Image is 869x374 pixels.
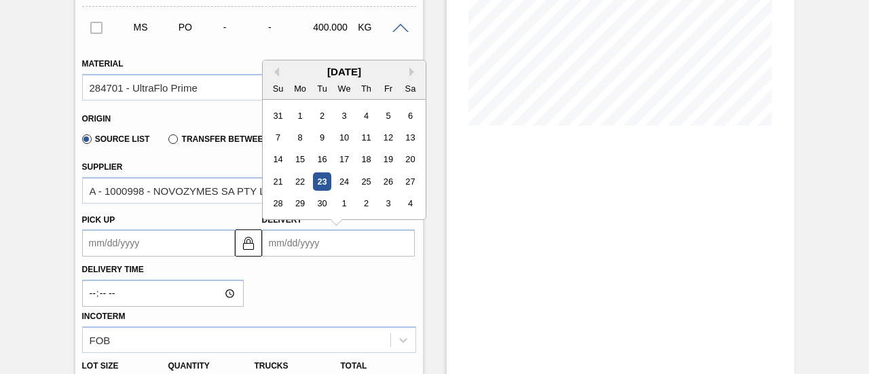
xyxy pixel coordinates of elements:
div: We [335,79,353,98]
div: Choose Saturday, September 6th, 2025 [401,107,419,125]
div: Choose Wednesday, October 1st, 2025 [335,195,353,213]
div: Sa [401,79,419,98]
label: Source List [82,134,150,144]
div: Choose Saturday, October 4th, 2025 [401,195,419,213]
div: Choose Tuesday, September 9th, 2025 [312,128,331,147]
div: Su [269,79,287,98]
div: Choose Saturday, September 20th, 2025 [401,151,419,169]
div: Choose Friday, September 5th, 2025 [379,107,397,125]
div: month 2025-09 [267,105,421,214]
label: Delivery Time [82,260,244,280]
div: Manual Suggestion [130,22,178,33]
label: Quantity [168,361,210,371]
div: Th [356,79,375,98]
label: Trucks [255,361,289,371]
div: Choose Thursday, October 2nd, 2025 [356,195,375,213]
label: Incoterm [82,312,126,321]
div: Choose Tuesday, September 16th, 2025 [312,151,331,169]
div: Choose Friday, September 26th, 2025 [379,172,397,191]
div: Choose Wednesday, September 10th, 2025 [335,128,353,147]
div: Choose Friday, September 12th, 2025 [379,128,397,147]
div: - [220,22,267,33]
div: Choose Wednesday, September 3rd, 2025 [335,107,353,125]
input: mm/dd/yyyy [262,229,415,257]
label: Supplier [82,162,123,172]
div: Choose Friday, October 3rd, 2025 [379,195,397,213]
div: A - 1000998 - NOVOZYMES SA PTY LTD [90,185,278,196]
div: Choose Thursday, September 11th, 2025 [356,128,375,147]
div: Purchase order [175,22,223,33]
div: Choose Sunday, September 28th, 2025 [269,195,287,213]
div: Choose Thursday, September 18th, 2025 [356,151,375,169]
div: Choose Saturday, September 13th, 2025 [401,128,419,147]
div: Choose Monday, September 22nd, 2025 [291,172,309,191]
label: Delivery [262,215,303,225]
div: Choose Monday, September 1st, 2025 [291,107,309,125]
input: mm/dd/yyyy [82,229,235,257]
div: KG [354,22,402,33]
button: locked [235,229,262,257]
div: Choose Sunday, August 31st, 2025 [269,107,287,125]
label: Pick up [82,215,115,225]
div: Choose Wednesday, September 17th, 2025 [335,151,353,169]
div: Mo [291,79,309,98]
div: Choose Tuesday, September 30th, 2025 [312,195,331,213]
div: Choose Wednesday, September 24th, 2025 [335,172,353,191]
div: Choose Friday, September 19th, 2025 [379,151,397,169]
button: Previous Month [270,67,279,77]
div: [DATE] [263,66,426,77]
label: Total [341,361,367,371]
div: - [265,22,312,33]
div: Choose Tuesday, September 23rd, 2025 [312,172,331,191]
button: Next Month [409,67,419,77]
div: Choose Thursday, September 4th, 2025 [356,107,375,125]
label: Origin [82,114,111,124]
div: Choose Monday, September 8th, 2025 [291,128,309,147]
div: 400.000 [310,22,357,33]
div: Choose Tuesday, September 2nd, 2025 [312,107,331,125]
div: Choose Thursday, September 25th, 2025 [356,172,375,191]
div: Fr [379,79,397,98]
div: Choose Sunday, September 7th, 2025 [269,128,287,147]
label: Transfer between Units [168,134,295,144]
label: Material [82,59,124,69]
div: Choose Monday, September 15th, 2025 [291,151,309,169]
img: locked [240,235,257,251]
div: Tu [312,79,331,98]
div: Choose Saturday, September 27th, 2025 [401,172,419,191]
div: FOB [90,334,111,345]
div: Choose Sunday, September 14th, 2025 [269,151,287,169]
div: Choose Sunday, September 21st, 2025 [269,172,287,191]
div: Choose Monday, September 29th, 2025 [291,195,309,213]
div: 284701 - UltraFlo Prime [90,81,198,93]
